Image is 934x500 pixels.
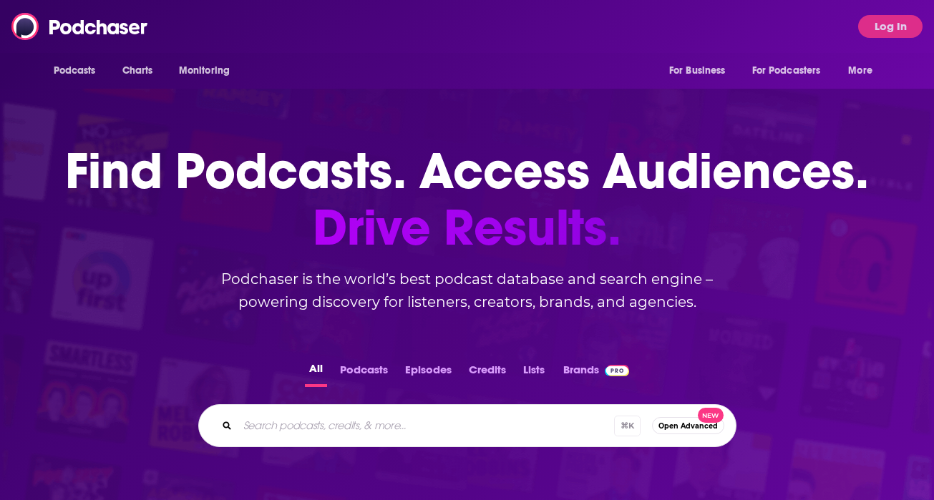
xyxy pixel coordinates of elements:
[743,57,842,84] button: open menu
[669,61,726,81] span: For Business
[181,268,754,313] h2: Podchaser is the world’s best podcast database and search engine – powering discovery for listene...
[169,57,248,84] button: open menu
[519,359,549,387] button: Lists
[65,143,869,256] h1: Find Podcasts. Access Audiences.
[614,416,641,436] span: ⌘ K
[605,365,630,376] img: Podchaser Pro
[122,61,153,81] span: Charts
[848,61,872,81] span: More
[563,359,630,387] a: BrandsPodchaser Pro
[838,57,890,84] button: open menu
[11,13,149,40] img: Podchaser - Follow, Share and Rate Podcasts
[652,417,724,434] button: Open AdvancedNew
[698,408,724,423] span: New
[113,57,162,84] a: Charts
[464,359,510,387] button: Credits
[44,57,115,84] button: open menu
[752,61,821,81] span: For Podcasters
[179,61,230,81] span: Monitoring
[198,404,736,447] div: Search podcasts, credits, & more...
[305,359,327,387] button: All
[858,15,923,38] button: Log In
[336,359,392,387] button: Podcasts
[238,414,614,437] input: Search podcasts, credits, & more...
[659,57,744,84] button: open menu
[401,359,456,387] button: Episodes
[54,61,96,81] span: Podcasts
[65,200,869,256] span: Drive Results.
[658,422,718,430] span: Open Advanced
